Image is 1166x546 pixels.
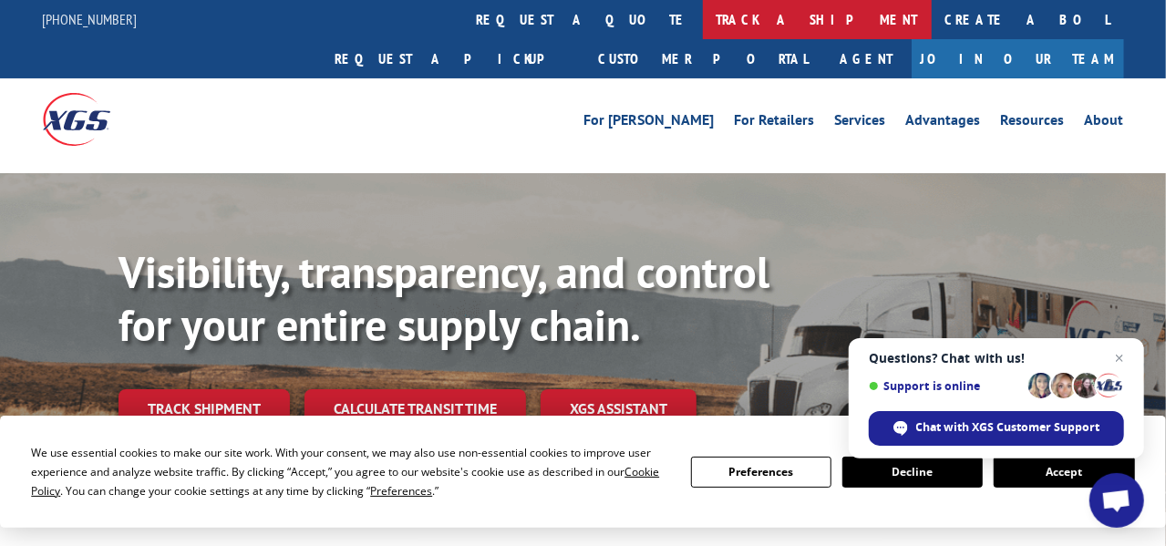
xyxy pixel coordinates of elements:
[869,411,1124,446] span: Chat with XGS Customer Support
[31,443,668,500] div: We use essential cookies to make our site work. With your consent, we may also use non-essential ...
[584,113,715,133] a: For [PERSON_NAME]
[322,39,585,78] a: Request a pickup
[585,39,822,78] a: Customer Portal
[370,483,432,499] span: Preferences
[304,389,526,428] a: Calculate transit time
[119,243,769,353] b: Visibility, transparency, and control for your entire supply chain.
[869,351,1124,366] span: Questions? Chat with us!
[43,10,138,28] a: [PHONE_NUMBER]
[869,379,1022,393] span: Support is online
[1089,473,1144,528] a: Open chat
[119,389,290,428] a: Track shipment
[735,113,815,133] a: For Retailers
[912,39,1124,78] a: Join Our Team
[916,419,1100,436] span: Chat with XGS Customer Support
[906,113,981,133] a: Advantages
[842,457,983,488] button: Decline
[835,113,886,133] a: Services
[541,389,697,428] a: XGS ASSISTANT
[994,457,1134,488] button: Accept
[1001,113,1065,133] a: Resources
[1085,113,1124,133] a: About
[822,39,912,78] a: Agent
[691,457,831,488] button: Preferences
